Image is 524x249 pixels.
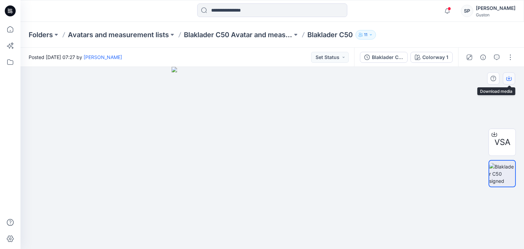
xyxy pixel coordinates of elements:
[84,54,122,60] a: [PERSON_NAME]
[410,52,453,63] button: Colorway 1
[29,54,122,61] span: Posted [DATE] 07:27 by
[476,12,515,17] div: Guston
[364,31,367,39] p: 11
[478,52,489,63] button: Details
[307,30,353,40] p: Blaklader C50
[461,5,473,17] div: SP
[422,54,448,61] div: Colorway 1
[184,30,292,40] a: Blaklader C50 Avatar and measurment list
[355,30,376,40] button: 11
[68,30,169,40] a: Avatars and measurement lists
[489,163,515,185] img: Blaklader C50 signed
[494,136,510,148] span: VSA
[372,54,403,61] div: Blaklader C50
[360,52,408,63] button: Blaklader C50
[29,30,53,40] a: Folders
[476,4,515,12] div: [PERSON_NAME]
[172,67,373,249] img: eyJhbGciOiJIUzI1NiIsImtpZCI6IjAiLCJzbHQiOiJzZXMiLCJ0eXAiOiJKV1QifQ.eyJkYXRhIjp7InR5cGUiOiJzdG9yYW...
